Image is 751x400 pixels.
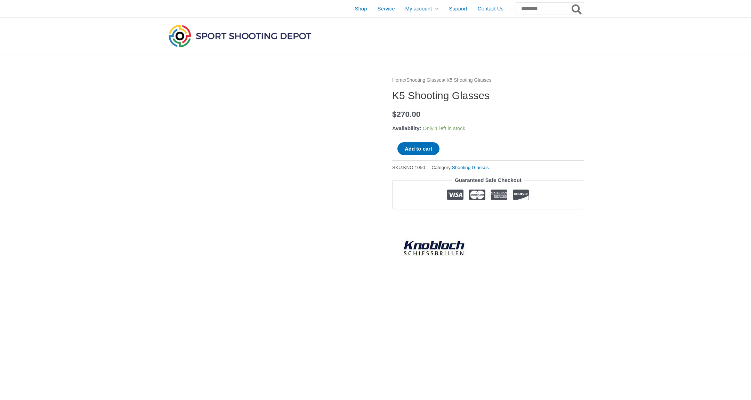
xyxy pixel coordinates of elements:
[397,142,439,155] button: Add to cart
[392,163,425,172] span: SKU:
[431,163,488,172] span: Category:
[406,78,444,83] a: Shooting Glasses
[392,78,405,83] a: Home
[167,23,313,49] img: Sport Shooting Depot
[392,125,421,131] span: Availability:
[392,110,420,119] bdi: 270.00
[392,220,476,275] a: Knobloch
[452,175,524,185] legend: Guaranteed Safe Checkout
[423,125,466,131] span: Only 1 left in stock
[392,110,397,119] span: $
[392,89,584,102] h1: K5 Shooting Glasses
[452,165,489,170] a: Shooting Glasses
[403,165,425,170] span: KNO.1050
[392,76,584,85] nav: Breadcrumb
[570,3,584,15] button: Search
